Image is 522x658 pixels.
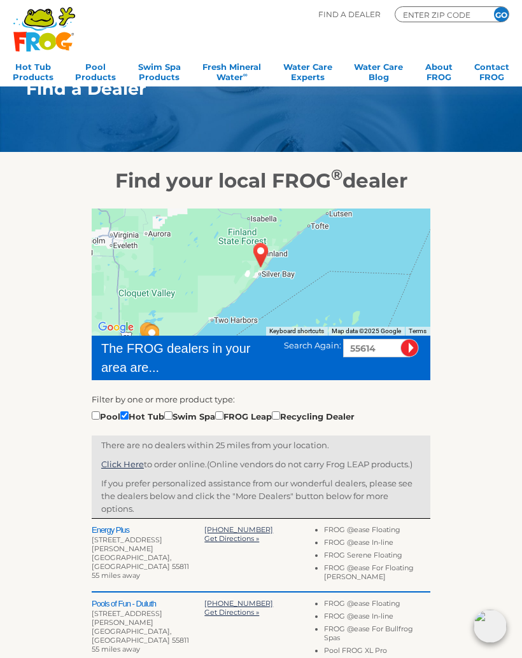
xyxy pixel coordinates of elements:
[92,571,140,580] span: 55 miles away
[92,535,204,553] div: [STREET_ADDRESS][PERSON_NAME]
[324,624,430,646] li: FROG @ease For Bullfrog Spas
[284,340,341,350] span: Search Again:
[425,58,453,83] a: AboutFROG
[75,58,116,83] a: PoolProducts
[204,608,259,617] a: Get Directions »
[331,165,342,184] sup: ®
[138,58,181,83] a: Swim SpaProducts
[101,477,421,515] p: If you prefer personalized assistance from our wonderful dealers, please see the dealers below an...
[324,563,430,585] li: FROG @ease For Floating [PERSON_NAME]
[474,610,507,643] img: openIcon
[324,551,430,563] li: FROG Serene Floating
[101,439,421,451] p: There are no dealers within 25 miles from your location.
[92,627,204,645] div: [GEOGRAPHIC_DATA], [GEOGRAPHIC_DATA] 55811
[269,327,324,336] button: Keyboard shortcuts
[204,599,273,608] a: [PHONE_NUMBER]
[283,58,332,83] a: Water CareExperts
[128,312,167,357] div: Midnight Sun Pools n' Spas - Duluth - 56 miles away.
[92,599,204,609] h2: Pools of Fun - Duluth
[243,71,248,78] sup: ∞
[132,314,171,359] div: The Hot Tub Store - Hermantown - 55 miles away.
[324,538,430,551] li: FROG @ease In-line
[13,58,53,83] a: Hot TubProducts
[92,645,140,654] span: 55 miles away
[132,315,172,359] div: Energy Plus - 55 miles away.
[92,553,204,571] div: [GEOGRAPHIC_DATA], [GEOGRAPHIC_DATA] 55811
[474,58,509,83] a: ContactFROG
[324,525,430,538] li: FROG @ease Floating
[95,319,137,336] img: Google
[92,525,204,535] h2: Energy Plus
[409,327,427,334] a: Terms (opens in new tab)
[92,609,204,627] div: [STREET_ADDRESS][PERSON_NAME]
[101,458,421,470] p: (Online vendors do not carry Frog LEAP products.)
[400,339,419,357] input: Submit
[354,58,403,83] a: Water CareBlog
[95,319,137,336] a: Open this area in Google Maps (opens a new window)
[101,459,144,469] a: Click Here
[132,314,172,359] div: Pools of Fun - Duluth - 55 miles away.
[92,409,355,423] div: Pool Hot Tub Swim Spa FROG Leap Recycling Dealer
[202,58,261,83] a: Fresh MineralWater∞
[101,459,207,469] span: to order online.
[92,393,235,406] label: Filter by one or more product type:
[204,525,273,534] a: [PHONE_NUMBER]
[101,339,265,377] div: The FROG dealers in your area are...
[332,327,401,334] span: Map data ©2025 Google
[324,599,430,612] li: FROG @ease Floating
[26,79,464,99] h1: Find a Dealer
[7,168,515,193] h2: Find your local FROG dealer
[494,7,509,22] input: GO
[241,233,281,277] div: LITTLE MARAIS, MN 55614
[324,612,430,624] li: FROG @ease In-line
[204,534,259,543] a: Get Directions »
[402,9,478,20] input: Zip Code Form
[318,6,381,22] p: Find A Dealer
